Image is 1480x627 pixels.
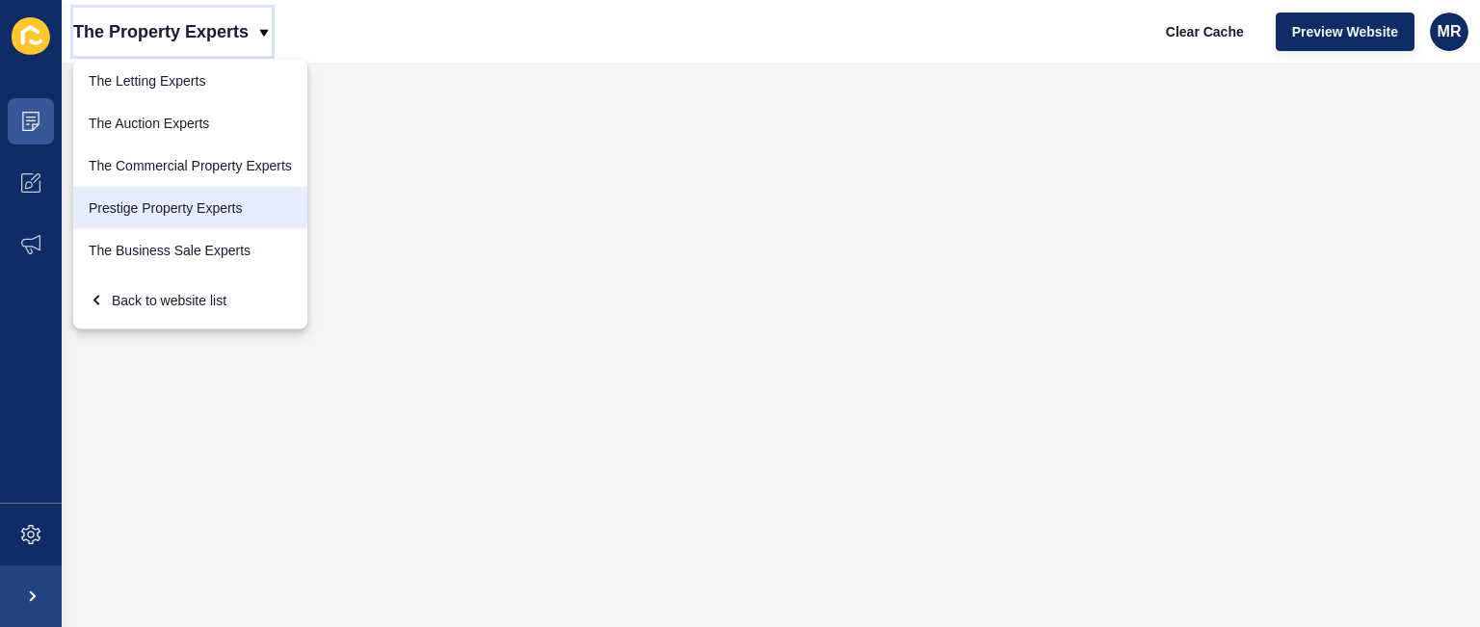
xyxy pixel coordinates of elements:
div: Back to website list [89,283,292,318]
span: MR [1438,22,1462,41]
a: The Business Sale Experts [73,229,307,272]
a: The Commercial Property Experts [73,144,307,187]
button: Preview Website [1276,13,1414,51]
button: Clear Cache [1150,13,1260,51]
a: The Auction Experts [73,102,307,144]
a: The Letting Experts [73,60,307,102]
span: Preview Website [1292,22,1398,41]
span: Clear Cache [1166,22,1244,41]
p: The Property Experts [73,8,249,56]
a: Prestige Property Experts [73,187,307,229]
